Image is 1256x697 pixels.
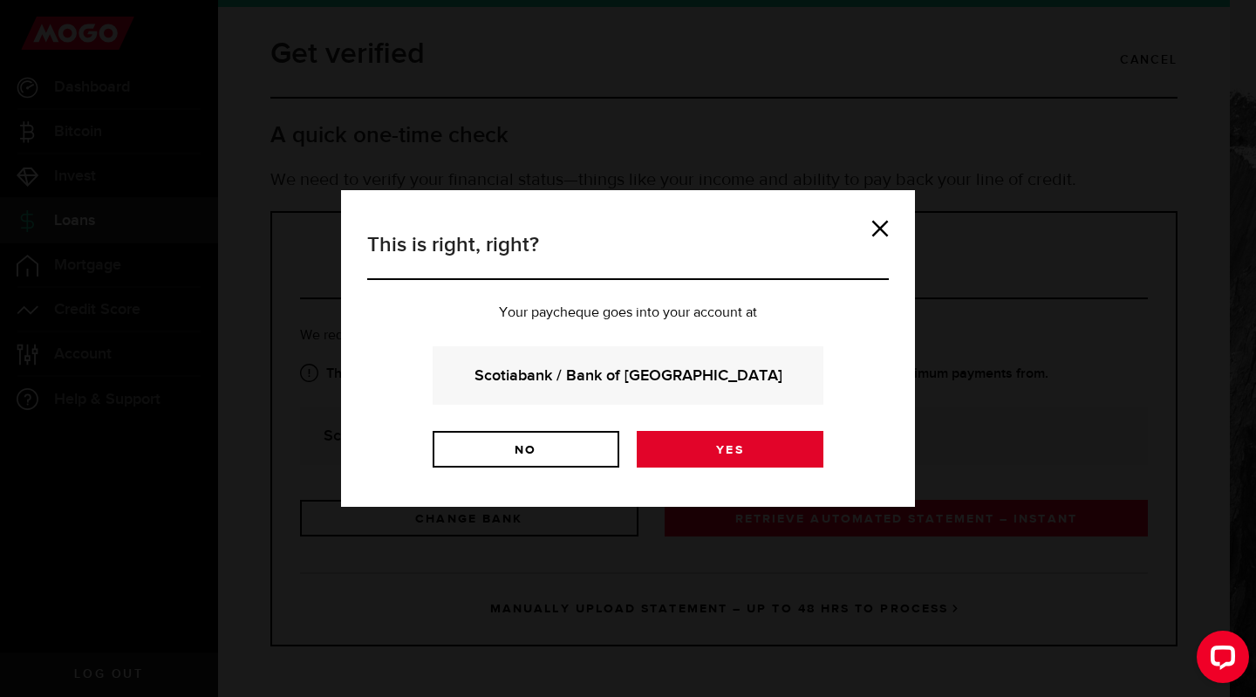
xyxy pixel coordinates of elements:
iframe: LiveChat chat widget [1183,624,1256,697]
strong: Scotiabank / Bank of [GEOGRAPHIC_DATA] [456,364,800,387]
a: No [433,431,619,468]
h3: This is right, right? [367,229,889,280]
p: Your paycheque goes into your account at [367,306,889,320]
a: Yes [637,431,823,468]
